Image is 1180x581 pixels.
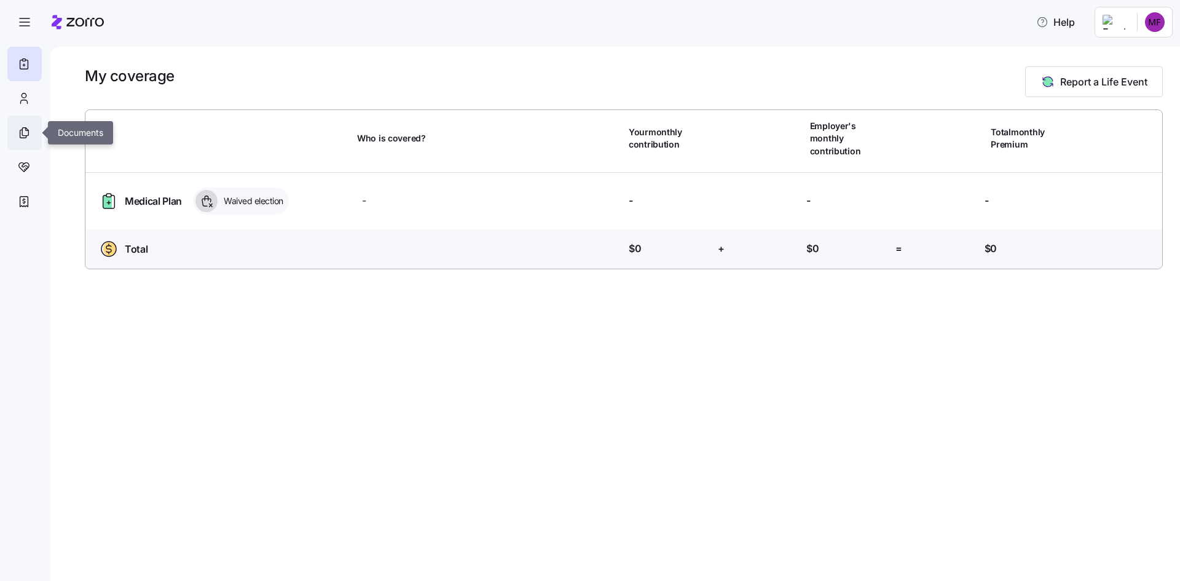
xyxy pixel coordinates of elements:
span: Who is covered? [357,132,426,144]
img: ab950ebd7c731523cc3f55f7534ab0d0 [1145,12,1165,32]
span: Help [1036,15,1075,30]
span: Total monthly Premium [991,126,1071,151]
span: Report a Life Event [1060,74,1147,89]
span: Medical Plan [125,194,182,209]
button: Help [1026,10,1085,34]
button: Report a Life Event [1025,66,1163,97]
span: Waived election [220,195,283,207]
span: + [718,241,725,256]
span: - [985,193,989,208]
span: - [629,193,633,208]
span: Total [125,242,147,257]
span: $0 [985,241,997,256]
span: Employer's monthly contribution [810,120,891,157]
span: = [895,241,902,256]
img: Employer logo [1103,15,1127,30]
span: - [806,193,811,208]
span: - [362,193,366,208]
span: $0 [806,241,819,256]
h1: My coverage [85,66,175,85]
span: Your monthly contribution [629,126,709,151]
span: $0 [629,241,641,256]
